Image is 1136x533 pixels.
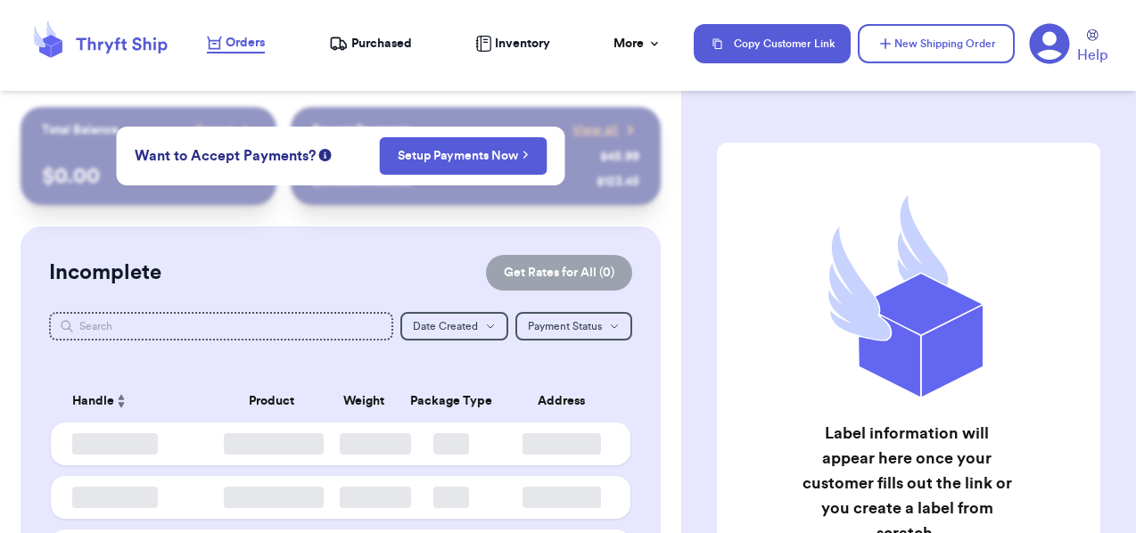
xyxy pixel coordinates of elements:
th: Weight [329,380,399,422]
button: Sort ascending [114,390,128,412]
div: $ 45.99 [600,148,639,166]
p: $ 0.00 [42,162,255,191]
h2: Incomplete [49,258,161,287]
button: Get Rates for All (0) [486,255,632,291]
button: New Shipping Order [858,24,1015,63]
th: Package Type [399,380,503,422]
div: $ 123.45 [597,173,639,191]
th: Address [503,380,630,422]
a: Inventory [475,35,550,53]
span: View all [572,121,618,139]
a: Payout [195,121,255,139]
span: Date Created [413,321,478,332]
span: Payment Status [528,321,602,332]
button: Date Created [400,312,508,340]
a: View all [572,121,639,139]
a: Setup Payments Now [398,147,529,165]
span: Payout [195,121,234,139]
div: More [613,35,662,53]
button: Copy Customer Link [694,24,851,63]
p: Recent Payments [312,121,411,139]
span: Help [1077,45,1107,66]
button: Payment Status [515,312,632,340]
button: Setup Payments Now [379,137,547,175]
a: Purchased [329,35,412,53]
input: Search [49,312,394,340]
span: Inventory [495,35,550,53]
p: Total Balance [42,121,119,139]
span: Purchased [351,35,412,53]
span: Orders [226,34,265,52]
th: Product [213,380,329,422]
span: Handle [72,392,114,411]
a: Help [1077,29,1107,66]
span: Want to Accept Payments? [135,145,316,167]
a: Orders [207,34,265,53]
